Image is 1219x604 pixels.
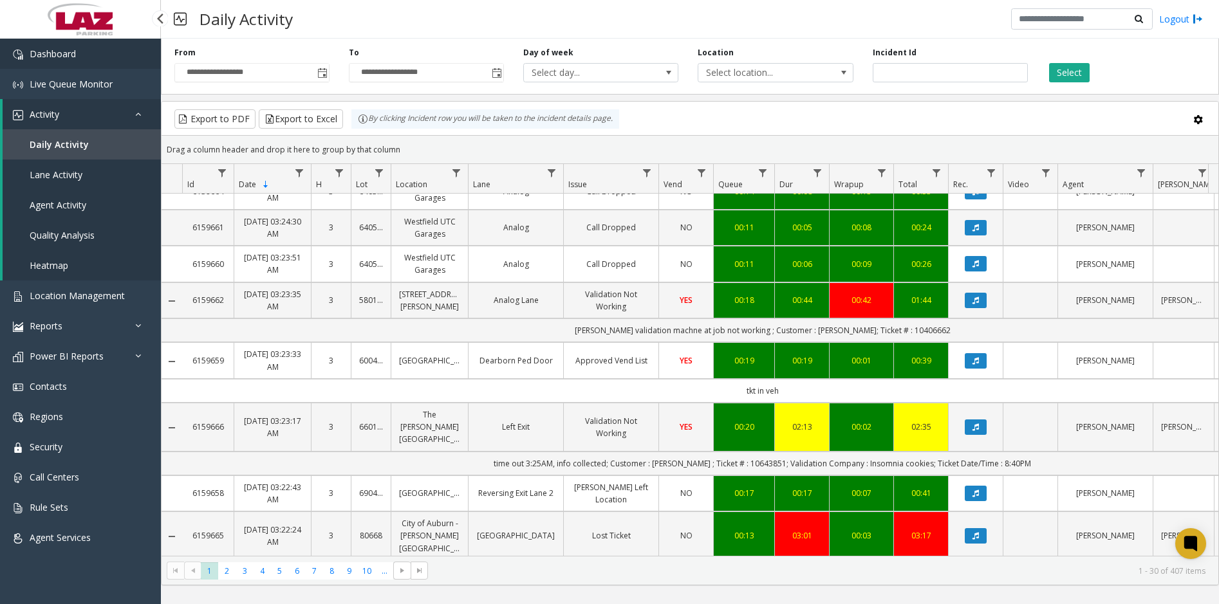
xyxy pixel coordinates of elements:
[783,529,821,542] a: 03:01
[1049,63,1090,82] button: Select
[680,259,693,270] span: NO
[524,64,647,82] span: Select day...
[397,565,407,576] span: Go to the next page
[783,294,821,306] a: 00:44
[837,221,886,233] div: 00:08
[315,64,329,82] span: Toggle popup
[30,320,62,332] span: Reports
[783,421,821,433] div: 02:13
[13,80,23,90] img: 'icon'
[13,473,23,483] img: 'icon'
[1193,12,1203,26] img: logout
[13,50,23,60] img: 'icon'
[783,221,821,233] a: 00:05
[667,294,705,306] a: YES
[436,565,1205,576] kendo-pager-info: 1 - 30 of 407 items
[291,164,308,181] a: Date Filter Menu
[873,47,917,59] label: Incident Id
[1161,294,1206,306] a: [PERSON_NAME]
[30,108,59,120] span: Activity
[902,258,940,270] div: 00:26
[667,258,705,270] a: NO
[30,138,89,151] span: Daily Activity
[721,258,767,270] a: 00:11
[359,294,383,306] a: 580102
[319,487,343,499] a: 3
[1063,179,1084,190] span: Agent
[667,221,705,233] a: NO
[572,481,651,506] a: [PERSON_NAME] Left Location
[351,109,619,129] div: By clicking Incident row you will be taken to the incident details page.
[783,487,821,499] a: 00:17
[721,294,767,306] div: 00:18
[837,354,886,367] div: 00:01
[983,164,1000,181] a: Rec. Filter Menu
[837,258,886,270] a: 00:09
[902,294,940,306] a: 01:44
[898,179,917,190] span: Total
[476,354,555,367] a: Dearborn Ped Door
[162,423,182,433] a: Collapse Details
[340,562,358,580] span: Page 9
[399,517,460,554] a: City of Auburn - [PERSON_NAME][GEOGRAPHIC_DATA]
[568,179,587,190] span: Issue
[13,533,23,544] img: 'icon'
[396,179,427,190] span: Location
[3,190,161,220] a: Agent Activity
[1158,179,1216,190] span: [PERSON_NAME]
[174,47,196,59] label: From
[523,47,573,59] label: Day of week
[476,529,555,542] a: [GEOGRAPHIC_DATA]
[476,221,555,233] a: Analog
[376,562,393,580] span: Page 11
[190,294,226,306] a: 6159662
[902,421,940,433] a: 02:35
[190,421,226,433] a: 6159666
[783,258,821,270] a: 00:06
[162,531,182,542] a: Collapse Details
[1133,164,1150,181] a: Agent Filter Menu
[572,529,651,542] a: Lost Ticket
[259,109,343,129] button: Export to Excel
[834,179,864,190] span: Wrapup
[721,487,767,499] div: 00:17
[356,179,368,190] span: Lot
[242,215,303,240] a: [DATE] 03:24:30 AM
[928,164,945,181] a: Total Filter Menu
[30,501,68,513] span: Rule Sets
[30,380,67,392] span: Contacts
[572,288,651,313] a: Validation Not Working
[414,565,425,576] span: Go to the last page
[721,529,767,542] a: 00:13
[1066,258,1145,270] a: [PERSON_NAME]
[190,487,226,499] a: 6159658
[902,529,940,542] a: 03:17
[476,294,555,306] a: Analog Lane
[837,294,886,306] a: 00:42
[359,354,383,367] a: 600405
[214,164,231,181] a: Id Filter Menu
[667,529,705,542] a: NO
[721,421,767,433] a: 00:20
[323,562,340,580] span: Page 8
[902,354,940,367] a: 00:39
[261,179,271,190] span: Sortable
[319,221,343,233] a: 3
[1066,421,1145,433] a: [PERSON_NAME]
[399,288,460,313] a: [STREET_ADDRESS][PERSON_NAME]
[190,221,226,233] a: 6159661
[754,164,772,181] a: Queue Filter Menu
[316,179,322,190] span: H
[783,354,821,367] div: 00:19
[1066,354,1145,367] a: [PERSON_NAME]
[489,64,503,82] span: Toggle popup
[667,354,705,367] a: YES
[242,524,303,548] a: [DATE] 03:22:24 AM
